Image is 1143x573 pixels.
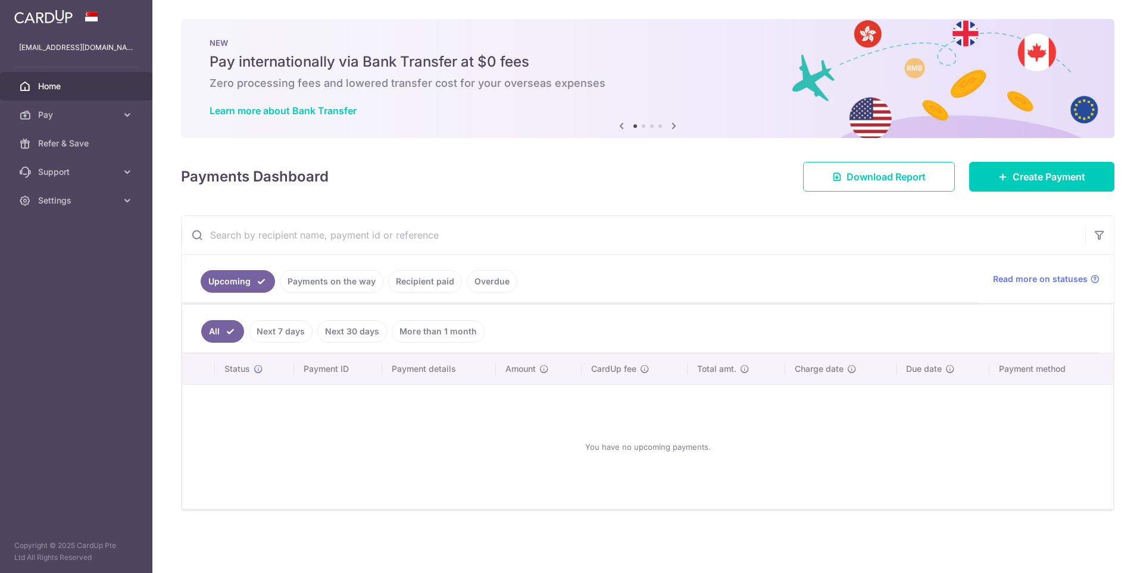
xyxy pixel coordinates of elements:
span: Charge date [795,363,844,375]
span: Read more on statuses [993,273,1088,285]
span: Pay [38,109,117,121]
span: Refer & Save [38,137,117,149]
a: Recipient paid [388,270,462,293]
a: Download Report [803,162,955,192]
span: Settings [38,195,117,206]
a: Overdue [467,270,517,293]
h6: Zero processing fees and lowered transfer cost for your overseas expenses [210,76,1086,90]
a: Next 7 days [249,320,313,343]
span: Amount [505,363,536,375]
p: [EMAIL_ADDRESS][DOMAIN_NAME] [19,42,133,54]
a: Create Payment [969,162,1114,192]
th: Payment details [382,353,496,384]
p: NEW [210,38,1086,48]
a: Read more on statuses [993,273,1100,285]
th: Payment method [989,353,1113,384]
span: Due date [906,363,942,375]
a: All [201,320,244,343]
span: Download Report [847,170,926,184]
img: Bank transfer banner [181,19,1114,138]
span: Total amt. [697,363,736,375]
th: Payment ID [294,353,382,384]
span: Support [38,166,117,178]
h4: Payments Dashboard [181,166,329,187]
h5: Pay internationally via Bank Transfer at $0 fees [210,52,1086,71]
span: Create Payment [1013,170,1085,184]
div: You have no upcoming payments. [196,394,1099,499]
a: Learn more about Bank Transfer [210,105,357,117]
span: Status [224,363,250,375]
img: CardUp [14,10,73,24]
a: More than 1 month [392,320,485,343]
span: CardUp fee [591,363,636,375]
a: Upcoming [201,270,275,293]
span: Home [38,80,117,92]
a: Payments on the way [280,270,383,293]
input: Search by recipient name, payment id or reference [182,216,1085,254]
a: Next 30 days [317,320,387,343]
